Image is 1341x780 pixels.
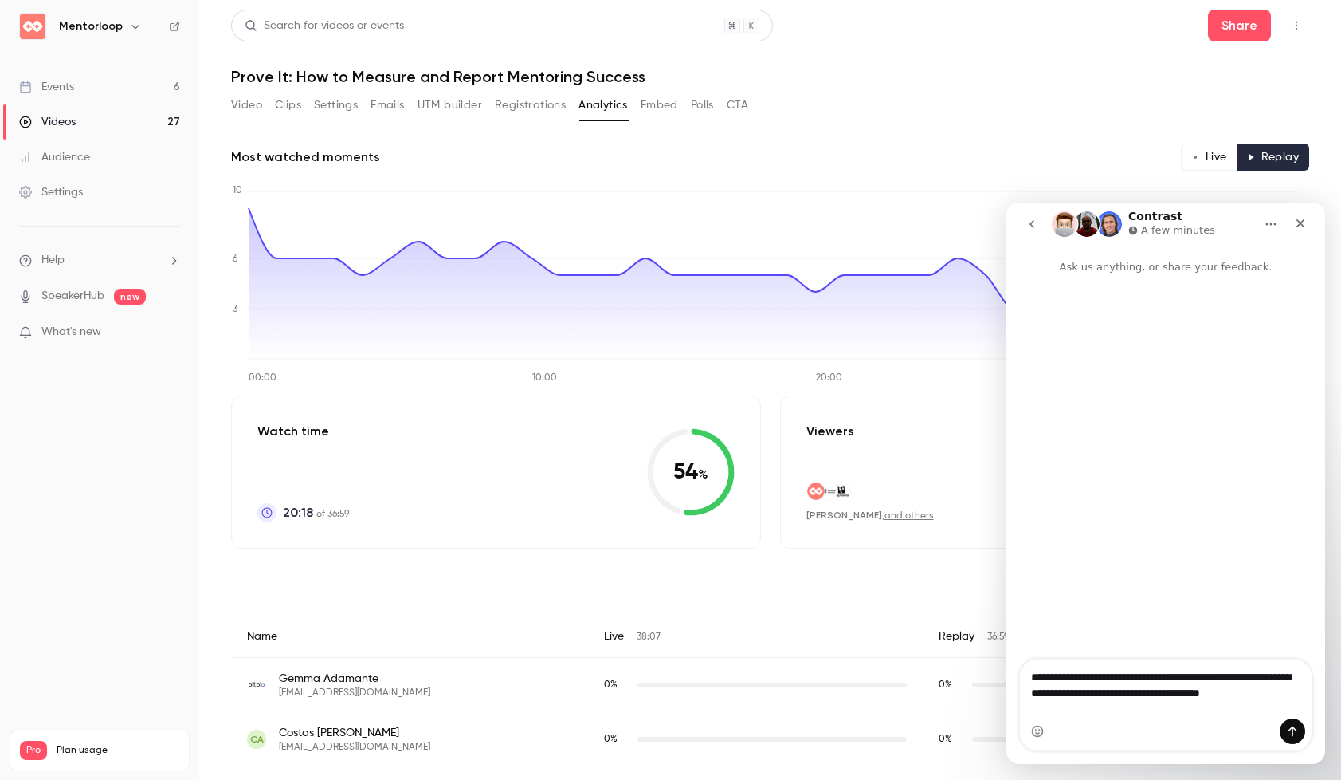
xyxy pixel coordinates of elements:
button: Polls [691,93,714,118]
button: Emails [371,93,404,118]
p: Watch time [257,422,349,441]
div: cagalou@wspc.co.uk [231,712,1309,766]
button: Share [1208,10,1271,41]
span: Plan usage [57,744,179,757]
span: 0 % [604,680,618,690]
tspan: 3 [233,305,237,314]
span: What's new [41,324,101,341]
span: CA [250,732,264,747]
button: Top Bar Actions [1284,13,1309,38]
span: 36:59 [987,632,1009,642]
img: bit.bio [247,676,266,695]
span: new [114,289,146,305]
div: , [806,509,934,522]
a: and others [884,511,934,521]
span: Live watch time [604,678,629,692]
h6: Mentorloop [59,18,123,34]
span: 0 % [939,735,952,744]
button: CTA [727,93,748,118]
span: Pro [20,741,47,760]
div: Live [588,616,923,658]
div: Audience [19,149,90,165]
a: SpeakerHub [41,288,104,305]
div: gemma.adamante@bit.bio [231,658,1309,713]
button: Analytics [578,93,628,118]
span: 38:07 [637,632,661,642]
span: Costas [PERSON_NAME] [279,725,430,741]
span: Replay watch time [939,732,964,747]
tspan: 6 [233,254,238,264]
p: Viewers [806,422,854,441]
button: Clips [275,93,301,118]
img: Mentorloop [20,14,45,39]
iframe: Intercom live chat [1006,203,1325,764]
h1: Prove It: How to Measure and Report Mentoring Success [231,67,1309,86]
button: Settings [314,93,358,118]
button: Replay [1237,144,1309,171]
button: Registrations [495,93,566,118]
tspan: 00:00 [249,373,276,383]
tspan: 20:00 [816,373,842,383]
span: [PERSON_NAME] [806,510,882,521]
iframe: Noticeable Trigger [161,325,180,340]
li: help-dropdown-opener [19,252,180,269]
span: Gemma Adamante [279,671,430,687]
button: Live [1181,144,1237,171]
tspan: 10 [233,186,242,195]
span: 20:18 [283,503,313,522]
span: 0 % [604,735,618,744]
span: Live watch time [604,732,629,747]
div: Search for videos or events [245,18,404,34]
button: Embed [641,93,678,118]
span: [EMAIL_ADDRESS][DOMAIN_NAME] [279,741,430,754]
img: zdruzenje-manager.si [820,483,837,500]
div: Events [19,79,74,95]
span: Replay watch time [939,678,964,692]
img: kingcounty.gov [833,483,850,500]
span: Help [41,252,65,269]
span: [EMAIL_ADDRESS][DOMAIN_NAME] [279,687,430,699]
span: 0 % [939,680,952,690]
button: Video [231,93,262,118]
div: Replay [923,616,1309,658]
div: Settings [19,184,83,200]
h2: Most watched moments [231,148,380,167]
tspan: 10:00 [532,373,557,383]
p: of 36:59 [283,503,349,522]
div: Videos [19,114,76,130]
button: UTM builder [418,93,482,118]
img: mentorloop.com [807,483,825,500]
div: Name [231,616,588,658]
